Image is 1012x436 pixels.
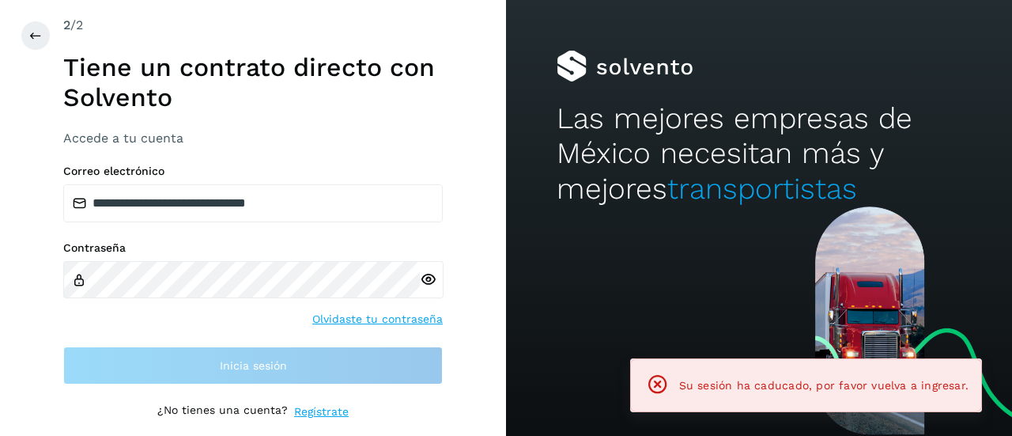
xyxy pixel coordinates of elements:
[63,241,443,255] label: Contraseña
[63,52,443,113] h1: Tiene un contrato directo con Solvento
[667,172,857,206] span: transportistas
[220,360,287,371] span: Inicia sesión
[312,311,443,328] a: Olvidaste tu contraseña
[63,131,443,146] h3: Accede a tu cuenta
[679,379,969,392] span: Su sesión ha caducado, por favor vuelva a ingresar.
[557,101,961,207] h2: Las mejores empresas de México necesitan más y mejores
[63,16,443,35] div: /2
[63,17,70,32] span: 2
[294,404,349,420] a: Regístrate
[157,404,288,420] p: ¿No tienes una cuenta?
[63,347,443,385] button: Inicia sesión
[63,165,443,178] label: Correo electrónico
